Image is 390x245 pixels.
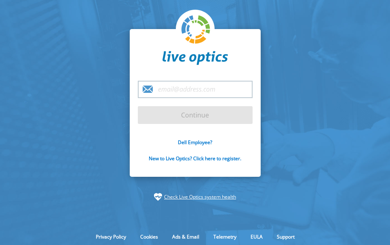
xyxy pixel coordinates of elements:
[154,193,162,201] img: status-check-icon.svg
[207,233,242,240] a: Telemetry
[162,51,228,65] img: liveoptics-word.svg
[90,233,132,240] a: Privacy Policy
[245,233,269,240] a: EULA
[138,81,253,98] input: email@address.com
[271,233,301,240] a: Support
[178,139,212,146] a: Dell Employee?
[164,193,236,201] a: Check Live Optics system health
[166,233,205,240] a: Ads & Email
[149,155,241,162] a: New to Live Optics? Click here to register.
[181,15,211,44] img: liveoptics-logo.svg
[134,233,164,240] a: Cookies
